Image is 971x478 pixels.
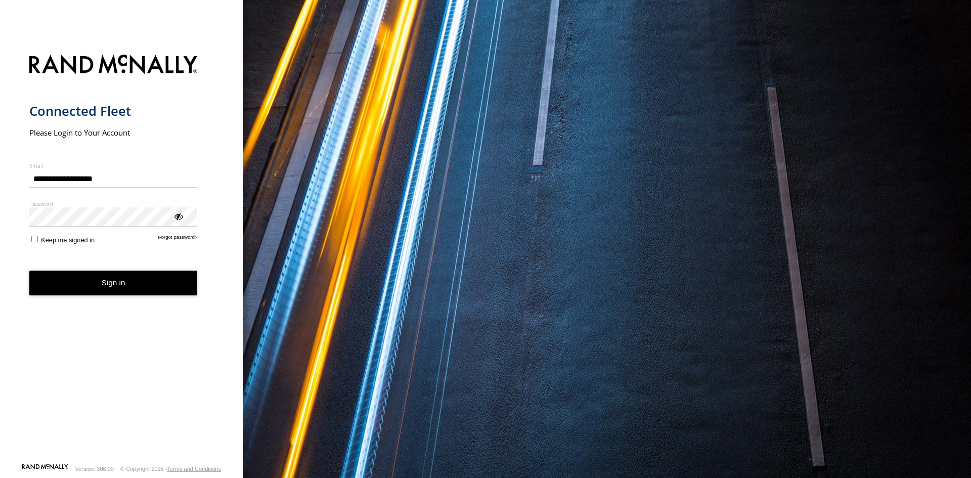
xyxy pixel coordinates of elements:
h1: Connected Fleet [29,103,198,119]
label: Password [29,200,198,207]
label: Email [29,162,198,169]
button: Sign in [29,271,198,295]
h2: Please Login to Your Account [29,127,198,138]
div: © Copyright 2025 - [120,466,221,472]
div: Version: 306.00 [75,466,114,472]
span: Keep me signed in [41,236,95,244]
form: main [29,49,214,463]
a: Terms and Conditions [167,466,221,472]
div: ViewPassword [173,211,183,221]
input: Keep me signed in [31,236,38,242]
a: Forgot password? [158,234,198,244]
img: Rand McNally [29,53,198,78]
a: Visit our Website [22,464,68,474]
